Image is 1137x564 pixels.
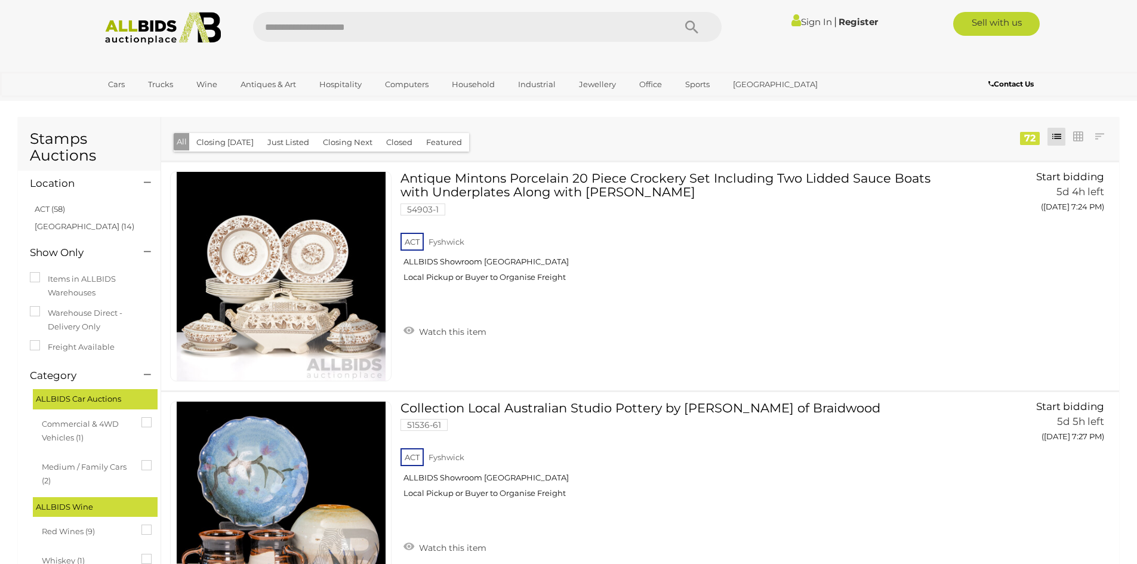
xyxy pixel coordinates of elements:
img: Allbids.com.au [98,12,228,45]
button: Just Listed [260,133,316,152]
span: Red Wines (9) [42,522,131,538]
a: Start bidding 5d 5h left ([DATE] 7:27 PM) [969,401,1107,448]
label: Warehouse Direct - Delivery Only [30,306,149,334]
h4: Location [30,178,126,189]
span: Start bidding [1036,171,1104,183]
a: Antique Mintons Porcelain 20 Piece Crockery Set Including Two Lidded Sauce Boats with Underplates... [409,171,950,291]
a: Antiques & Art [233,75,304,94]
a: Office [631,75,670,94]
a: Computers [377,75,436,94]
a: Cars [100,75,133,94]
a: Sports [677,75,717,94]
a: Hospitality [312,75,369,94]
button: Search [662,12,722,42]
a: Contact Us [988,78,1037,91]
button: Featured [419,133,469,152]
a: Trucks [140,75,181,94]
h4: Category [30,370,126,381]
img: 54903-1a.jpg [177,172,386,381]
a: [GEOGRAPHIC_DATA] [725,75,825,94]
a: ACT (58) [35,204,65,214]
a: Register [839,16,878,27]
a: Household [444,75,503,94]
a: Sell with us [953,12,1040,36]
a: Jewellery [571,75,624,94]
a: Industrial [510,75,563,94]
div: 72 [1020,132,1040,145]
button: Closing Next [316,133,380,152]
label: Items in ALLBIDS Warehouses [30,272,149,300]
button: Closed [379,133,420,152]
label: Freight Available [30,340,115,354]
span: | [834,15,837,28]
a: Start bidding 5d 4h left ([DATE] 7:24 PM) [969,171,1107,218]
span: Commercial & 4WD Vehicles (1) [42,414,131,445]
a: Watch this item [400,538,489,556]
h1: Stamps Auctions [30,131,149,164]
div: ALLBIDS Car Auctions [33,389,158,409]
span: Watch this item [416,326,486,337]
a: Collection Local Australian Studio Pottery by [PERSON_NAME] of Braidwood 51536-61 ACT Fyshwick AL... [409,401,950,507]
a: Sign In [791,16,832,27]
div: ALLBIDS Wine [33,497,158,517]
button: All [174,133,190,150]
span: Watch this item [416,543,486,553]
b: Contact Us [988,79,1034,88]
span: Medium / Family Cars (2) [42,457,131,488]
a: [GEOGRAPHIC_DATA] (14) [35,221,134,231]
button: Closing [DATE] [189,133,261,152]
a: Watch this item [400,322,489,340]
h4: Show Only [30,247,126,258]
a: Wine [189,75,225,94]
span: Start bidding [1036,400,1104,412]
